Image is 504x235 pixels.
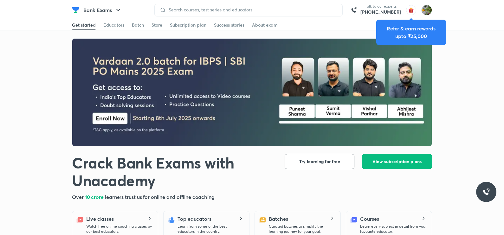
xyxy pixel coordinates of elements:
div: Get started [72,22,96,28]
h5: Courses [360,215,379,223]
a: Get started [72,20,96,30]
a: Subscription plan [170,20,206,30]
a: Educators [103,20,124,30]
div: Success stories [214,22,244,28]
h5: Batches [269,215,288,223]
p: Talk to our experts [360,4,401,9]
a: Store [152,20,162,30]
a: Batch [132,20,144,30]
p: Curated batches to simplify the learning journey for your goal. [269,224,335,234]
img: ttu [482,188,490,196]
div: Batch [132,22,144,28]
span: View subscription plans [372,158,422,165]
span: 10 crore [85,194,105,200]
img: Company Logo [72,6,80,14]
p: Watch free online coaching classes by our best educators. [86,224,153,234]
div: About exam [252,22,278,28]
span: Try learning for free [299,158,340,165]
div: Refer & earn rewards upto ₹25,000 [381,25,441,40]
button: Bank Exams [80,4,126,16]
img: call-us [348,4,360,16]
div: Store [152,22,162,28]
h5: Live classes [86,215,114,223]
a: About exam [252,20,278,30]
p: Learn from some of the best educators in the country. [178,224,244,234]
div: Educators [103,22,124,28]
img: Sweksha soni [421,5,432,16]
div: Subscription plan [170,22,206,28]
h1: Crack Bank Exams with Unacademy [72,154,275,189]
h5: Top educators [178,215,211,223]
img: avatar [406,5,416,15]
input: Search courses, test series and educators [166,7,337,12]
button: View subscription plans [362,154,432,169]
button: Try learning for free [285,154,354,169]
span: learners trust us for online and offline coaching [105,194,215,200]
p: Learn every subject in detail from your favourite educator. [360,224,427,234]
span: Over [72,194,85,200]
a: [PHONE_NUMBER] [360,9,401,15]
a: Success stories [214,20,244,30]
